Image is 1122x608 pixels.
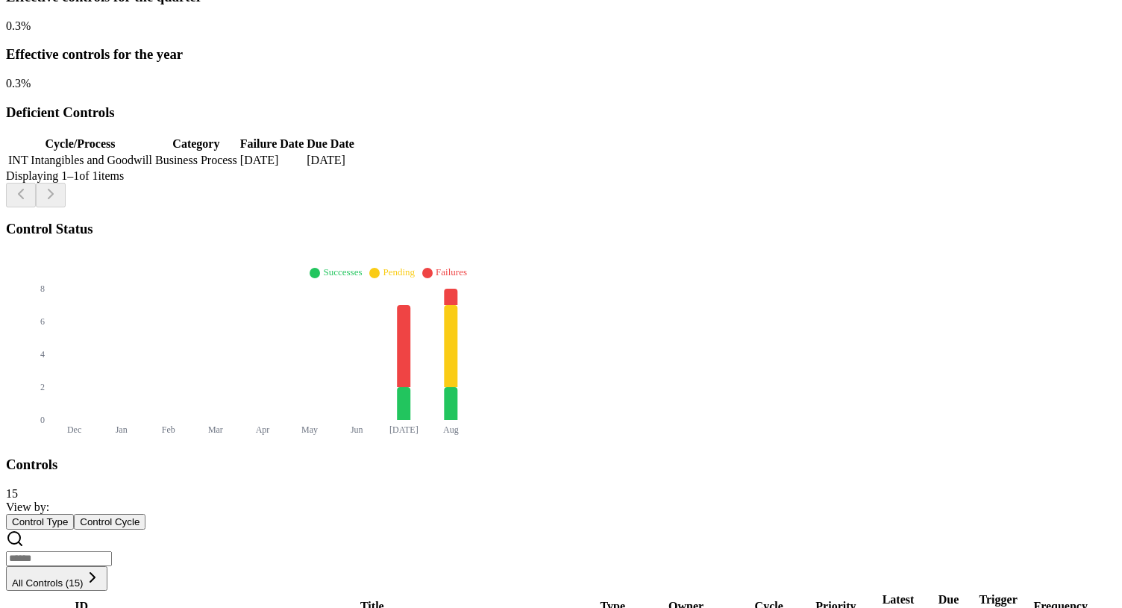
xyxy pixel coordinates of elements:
span: 15 [6,487,18,500]
span: Displaying 1– 1 of 1 items [6,169,124,182]
span: All Controls (15) [12,577,84,589]
button: Control Cycle [74,514,145,530]
tspan: Aug [443,424,459,435]
td: [DATE] [239,153,304,168]
span: 0.3 % [6,77,31,90]
button: Control Type [6,514,74,530]
h3: Deficient Controls [6,104,1116,121]
tspan: Apr [256,424,270,435]
td: [DATE] [306,153,355,168]
h3: Effective controls for the year [6,46,1116,63]
h3: Controls [6,457,1116,473]
tspan: 8 [40,283,45,294]
tspan: Mar [208,424,223,435]
th: Category [154,137,238,151]
td: Business Process [154,153,238,168]
tspan: 6 [40,316,45,327]
tspan: Dec [67,424,81,435]
button: All Controls (15) [6,566,107,591]
h3: Control Status [6,221,1116,237]
tspan: 4 [40,349,45,360]
span: Pending [383,266,415,278]
span: 0.3 % [6,19,31,32]
tspan: Feb [162,424,175,435]
span: Successes [323,266,362,278]
tspan: Jan [116,424,128,435]
tspan: [DATE] [389,424,419,435]
th: Failure Date [239,137,304,151]
tspan: 0 [40,415,45,425]
span: View by: [6,501,49,513]
span: Failures [436,266,467,278]
th: Due Date [306,137,355,151]
th: Cycle/Process [7,137,153,151]
tspan: Jun [351,424,363,435]
tspan: May [301,424,318,435]
tspan: 2 [40,382,45,392]
td: INT Intangibles and Goodwill [7,153,153,168]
